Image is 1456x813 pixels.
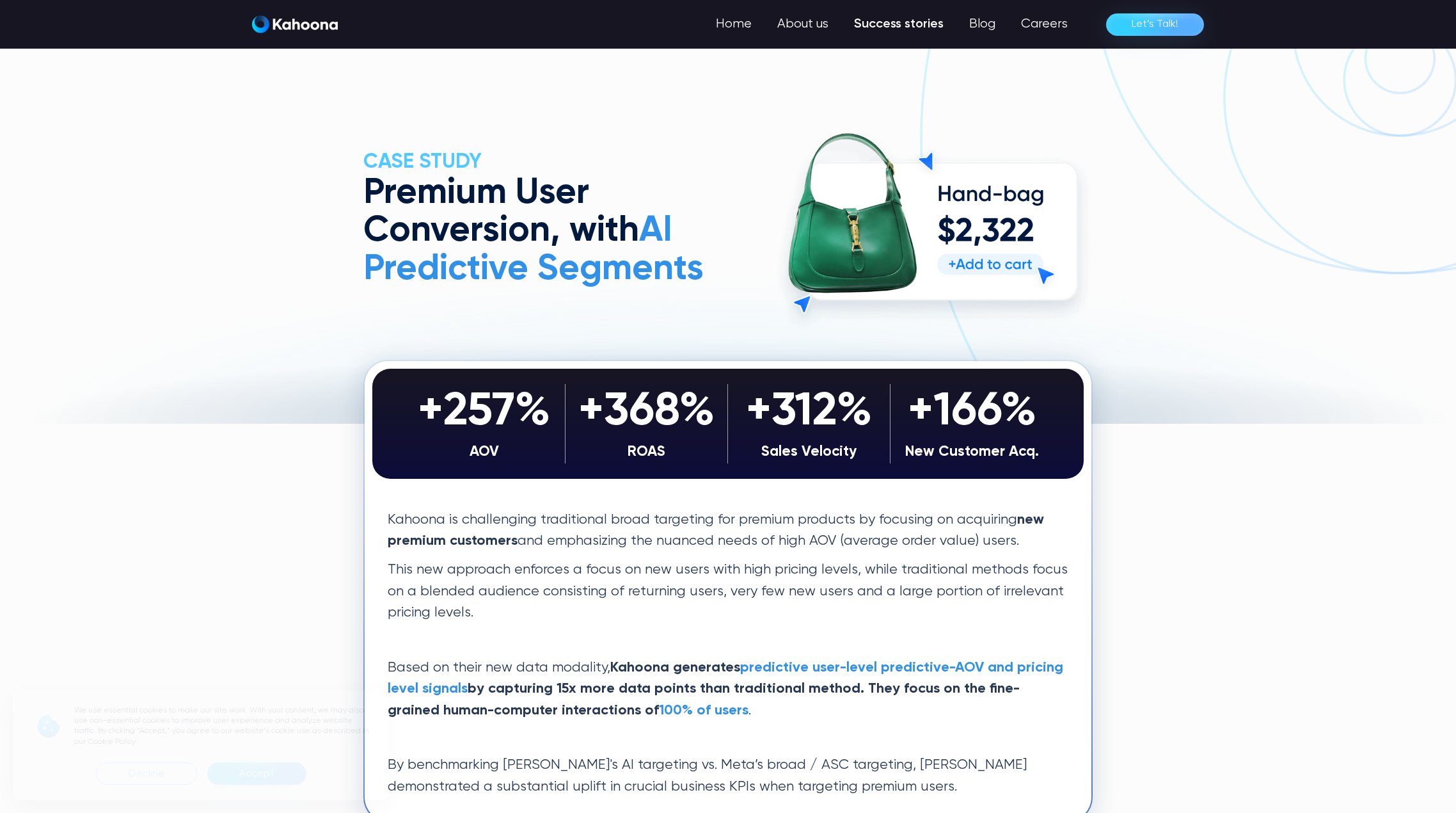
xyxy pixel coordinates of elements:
a: Careers [1008,12,1080,37]
div: ROAS [572,440,721,463]
p: Based on their new data modality, . [388,657,1068,721]
p: Kahoona is challenging traditional broad targeting for premium products by focusing on acquiring ... [388,510,1068,552]
p: We use essential cookies to make our site work. With your consent, we may also use non-essential ... [74,705,374,747]
p: This new approach enforces a focus on new users with high pricing levels, while traditional metho... [388,559,1068,624]
div: Let’s Talk! [1132,14,1178,35]
div: Decline [129,764,164,784]
img: Kahoona logo white [252,15,338,33]
a: home [252,15,338,34]
div: Sales Velocity [734,440,883,463]
a: About us [764,12,841,37]
h1: Premium User Conversion, with [363,175,717,289]
div: +312% [734,384,883,440]
div: Accept [207,762,306,785]
a: Success stories [841,12,956,37]
p: By benchmarking [PERSON_NAME]'s AI targeting vs. Meta’s broad / ASC targeting, [PERSON_NAME] demo... [388,755,1068,798]
h2: CASE Study [363,150,717,174]
a: Let’s Talk! [1106,13,1204,36]
div: Decline [96,762,197,785]
strong: by capturing 15x more data points than traditional method. They focus on the fine-grained human-c... [388,682,1020,717]
div: AOV [409,440,558,463]
span: AI Predictive Segments [363,213,704,287]
a: Blog [956,12,1008,37]
div: +166% [897,384,1047,440]
div: +257% [409,384,558,440]
a: Home [703,12,764,37]
strong: Kahoona generates [610,661,740,675]
div: New Customer Acq. [897,440,1047,463]
strong: 100% of users [659,704,748,718]
div: Accept [239,764,274,784]
div: +368% [572,384,721,440]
